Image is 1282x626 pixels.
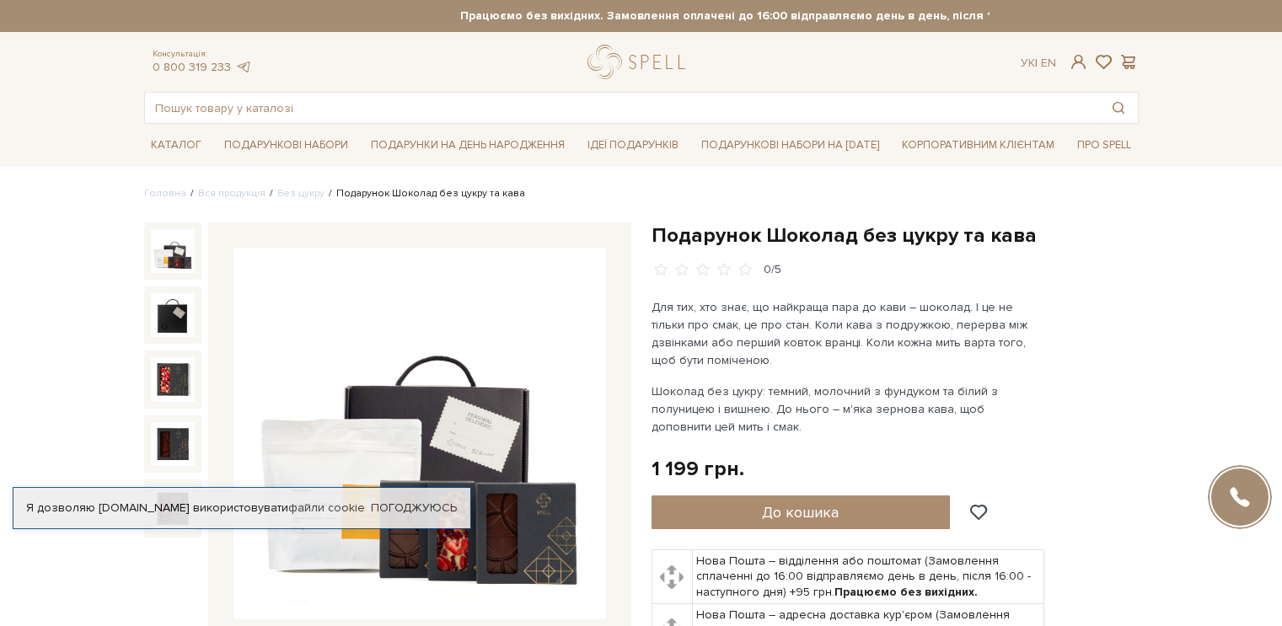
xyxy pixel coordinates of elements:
p: Шоколад без цукру: темний, молочний з фундуком та білий з полуницею і вишнею. До нього – м'яка зе... [652,383,1047,436]
b: Працюємо без вихідних. [834,585,978,599]
a: Вся продукція [198,187,266,200]
img: Подарунок Шоколад без цукру та кава [151,229,195,273]
img: Подарунок Шоколад без цукру та кава [151,422,195,466]
div: Я дозволяю [DOMAIN_NAME] використовувати [13,500,470,516]
a: 0 800 319 233 [153,60,231,74]
a: Погоджуюсь [371,500,457,516]
div: 1 199 грн. [652,456,744,482]
span: Ідеї подарунків [581,132,685,158]
span: До кошика [762,503,839,522]
span: Каталог [144,132,208,158]
a: файли cookie [288,500,365,515]
span: | [1035,56,1038,70]
td: Нова Пошта – відділення або поштомат (Замовлення сплаченні до 16:00 відправляємо день в день, піс... [692,550,1043,604]
p: Для тих, хто знає, що найкраща пара до кави – шоколад. І це не тільки про смак, це про стан. Коли... [652,298,1047,369]
a: Корпоративним клієнтам [895,131,1061,159]
li: Подарунок Шоколад без цукру та кава [325,186,525,201]
div: 0/5 [764,262,781,278]
img: Подарунок Шоколад без цукру та кава [233,248,606,620]
img: Подарунок Шоколад без цукру та кава [151,293,195,337]
a: Подарункові набори на [DATE] [695,131,886,159]
a: logo [587,45,693,79]
button: До кошика [652,495,951,529]
a: Без цукру [277,187,325,200]
span: Про Spell [1070,132,1138,158]
span: Подарункові набори [217,132,355,158]
a: telegram [235,60,252,74]
h1: Подарунок Шоколад без цукру та кава [652,222,1139,249]
img: Подарунок Шоколад без цукру та кава [151,357,195,401]
button: Пошук товару у каталозі [1099,93,1138,123]
input: Пошук товару у каталозі [145,93,1099,123]
span: Подарунки на День народження [364,132,571,158]
span: Консультація: [153,49,252,60]
a: En [1041,56,1056,70]
div: Ук [1021,56,1056,71]
a: Головна [144,187,186,200]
